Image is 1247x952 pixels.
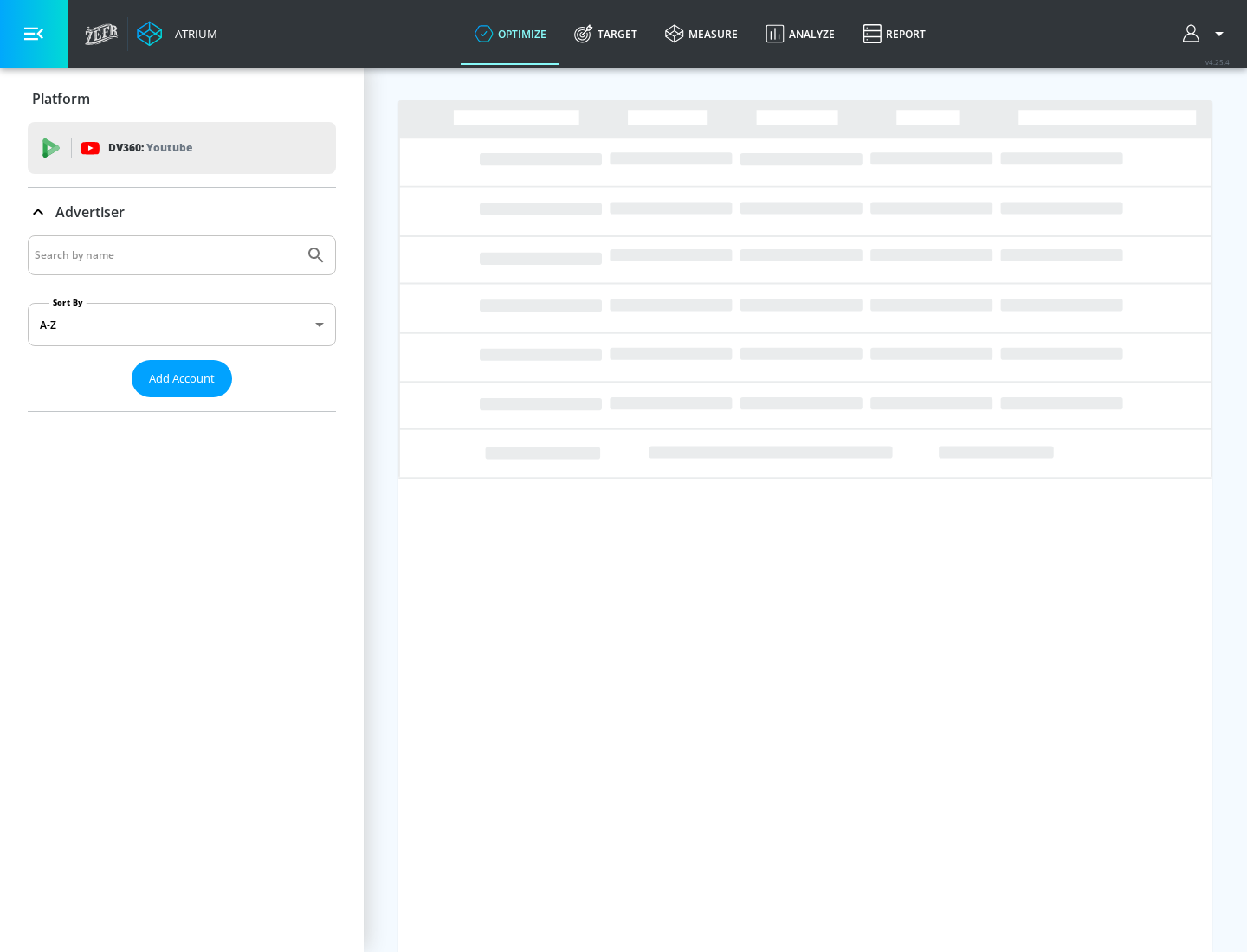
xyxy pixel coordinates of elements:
a: Target [560,3,651,65]
label: Sort By [49,297,87,308]
input: Search by name [35,244,297,267]
p: DV360: [108,138,192,158]
a: Atrium [137,21,217,47]
span: Add Account [149,369,215,389]
div: Platform [28,74,336,123]
button: Add Account [132,360,232,397]
span: v 4.25.4 [1205,57,1230,67]
a: measure [651,3,752,65]
p: Youtube [146,138,192,157]
div: Advertiser [28,188,336,236]
div: Atrium [168,26,217,42]
a: Report [849,3,940,65]
nav: list of Advertiser [28,397,336,411]
div: DV360: Youtube [28,122,336,174]
p: Platform [32,89,90,108]
a: optimize [461,3,560,65]
p: Advertiser [55,203,125,222]
a: Analyze [752,3,849,65]
div: A-Z [28,303,336,346]
div: Advertiser [28,235,336,411]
